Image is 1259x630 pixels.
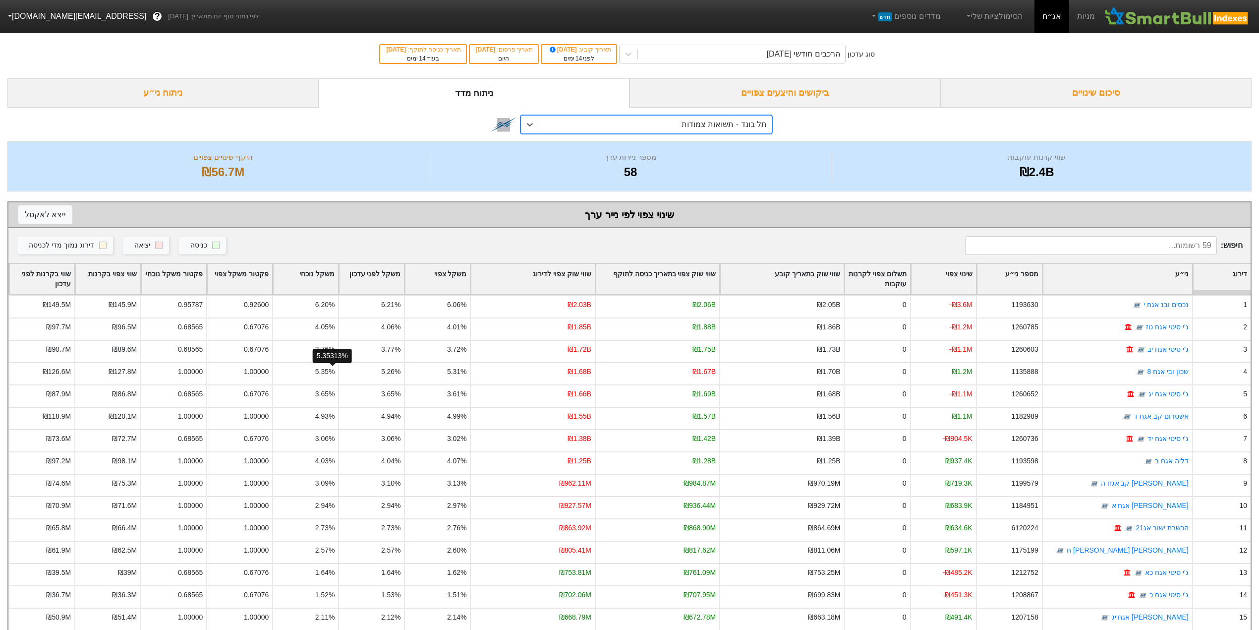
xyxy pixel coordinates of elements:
div: ₪66.4M [112,523,137,533]
div: 1.51% [447,590,466,600]
div: סיכום שינויים [941,78,1252,108]
div: 5 [1243,389,1247,399]
div: 6.20% [315,300,335,310]
div: 1.00000 [244,523,269,533]
div: 4.06% [381,322,401,332]
div: ₪1.85B [568,322,591,332]
a: מדדים נוספיםחדש [866,6,945,26]
div: ₪39M [118,567,137,578]
div: ₪39.5M [46,567,71,578]
div: 0.68565 [178,344,203,355]
div: 4.05% [315,322,335,332]
div: ₪1.70B [817,367,840,377]
div: 1260785 [1012,322,1038,332]
div: היקף שינויים צפויים [20,152,426,163]
div: Toggle SortBy [273,264,338,295]
div: ₪663.18M [808,612,840,623]
div: 1.00000 [178,545,203,556]
div: 0.67076 [244,389,269,399]
div: 0 [903,322,907,332]
div: 4.04% [381,456,401,466]
div: 4 [1243,367,1247,377]
div: ₪120.1M [109,411,137,422]
div: 3.65% [381,389,401,399]
div: ₪61.9M [46,545,71,556]
div: 1212752 [1012,567,1038,578]
div: תל בונד - תשואות צמודות [682,119,767,130]
div: 6.06% [447,300,466,310]
div: 4.01% [447,322,466,332]
div: 1.00000 [244,478,269,489]
div: ₪863.92M [559,523,591,533]
div: ₪753.81M [559,567,591,578]
div: 0.67076 [244,434,269,444]
div: -₪1.1M [949,344,973,355]
div: ₪145.9M [109,300,137,310]
div: ₪1.38B [568,434,591,444]
div: 0 [903,367,907,377]
div: 0 [903,434,907,444]
div: 1260603 [1012,344,1038,355]
div: 2.11% [315,612,335,623]
div: ₪2.06B [692,300,716,310]
span: חדש [878,12,892,21]
div: 1.00000 [244,501,269,511]
a: ג'י סיטי אגח כא [1145,569,1188,577]
div: 0.67076 [244,322,269,332]
button: ייצא לאקסל [18,205,72,224]
input: 59 רשומות... [965,236,1217,255]
a: אשטרום קב אגח ד [1134,413,1189,421]
div: Toggle SortBy [75,264,140,295]
div: ₪87.9M [46,389,71,399]
div: ₪51.4M [112,612,137,623]
div: 0.67076 [244,344,269,355]
div: Toggle SortBy [911,264,976,295]
div: דירוג נמוך מדי לכניסה [29,240,94,251]
div: Toggle SortBy [1193,264,1251,295]
div: Toggle SortBy [207,264,272,295]
span: 14 [419,55,425,62]
div: Toggle SortBy [141,264,206,295]
div: -₪485.2K [943,567,973,578]
img: tase link [1132,301,1142,311]
a: [PERSON_NAME] אגח יג [1112,614,1189,622]
div: -₪904.5K [943,434,973,444]
div: ₪753.25M [808,567,840,578]
div: 1.00000 [178,456,203,466]
div: 1.00000 [244,612,269,623]
div: ₪75.3M [112,478,137,489]
div: ₪127.8M [109,367,137,377]
div: ₪149.5M [43,300,71,310]
img: tase link [1138,591,1148,601]
div: 12 [1240,545,1247,556]
div: שווי קרנות עוקבות [835,152,1239,163]
div: 1260652 [1012,389,1038,399]
div: 5.31% [447,367,466,377]
div: ₪62.5M [112,545,137,556]
div: ₪699.83M [808,590,840,600]
div: ₪683.9K [945,501,973,511]
div: 1184951 [1012,501,1038,511]
div: ₪71.6M [112,501,137,511]
img: tase link [1134,568,1144,578]
button: דירוג נמוך מדי לכניסה [17,237,113,254]
div: Toggle SortBy [845,264,910,295]
div: ₪56.7M [20,163,426,181]
div: 0 [903,456,907,466]
img: tase link [1137,390,1147,400]
div: 3.09% [315,478,335,489]
div: ₪702.06M [559,590,591,600]
div: 1.00000 [178,501,203,511]
span: ? [155,10,160,23]
div: 5.26% [381,367,401,377]
div: ₪36.7M [46,590,71,600]
div: 0.68565 [178,389,203,399]
div: Toggle SortBy [596,264,719,295]
div: ₪1.25B [568,456,591,466]
div: ₪1.56B [817,411,840,422]
a: שכון ובי אגח 8 [1147,368,1188,376]
div: 1135888 [1012,367,1038,377]
a: ג'י סיטי אגח כ [1149,591,1188,599]
div: ₪1.69B [692,389,716,399]
div: ₪1.28B [692,456,716,466]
